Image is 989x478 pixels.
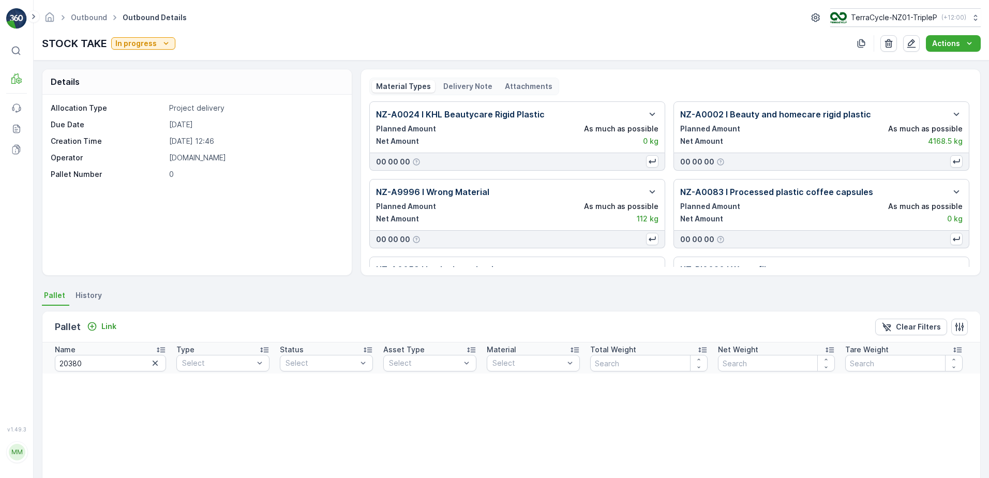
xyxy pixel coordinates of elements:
p: Allocation Type [51,103,165,113]
button: In progress [111,37,175,50]
p: 0 kg [947,214,963,224]
p: Details [51,76,80,88]
p: NZ-A0024 I KHL Beautycare Rigid Plastic [376,108,545,121]
p: Select [286,358,357,368]
p: Planned Amount [376,124,436,134]
p: Creation Time [51,136,165,146]
div: MM [9,444,25,460]
p: ( +12:00 ) [941,13,966,22]
p: NZ-PI0020 I Water filters [680,263,783,276]
p: Attachments [505,81,552,92]
p: Actions [932,38,960,49]
p: Planned Amount [680,124,740,134]
p: 112 kg [637,214,658,224]
p: Planned Amount [376,201,436,212]
p: Name [55,345,76,355]
p: NZ-A9996 I Wrong Material [376,186,489,198]
span: History [76,290,102,301]
div: Help Tooltip Icon [716,158,725,166]
p: Total Weight [590,345,636,355]
p: Net Weight [718,345,758,355]
input: Search [590,355,708,371]
button: Link [83,320,121,333]
p: [DATE] [169,119,341,130]
p: Select [492,358,564,368]
img: logo [6,8,27,29]
p: Net Amount [680,136,723,146]
p: Type [176,345,194,355]
p: 00 00 00 [376,234,410,245]
p: NZ-A0083 I Processed plastic coffee capsules [680,186,873,198]
p: Clear Filters [896,322,941,332]
span: v 1.49.3 [6,426,27,432]
button: TerraCycle-NZ01-TripleP(+12:00) [830,8,981,27]
span: Outbound Details [121,12,189,23]
p: As much as possible [584,201,658,212]
p: TerraCycle-NZ01-TripleP [851,12,937,23]
p: As much as possible [888,124,963,134]
p: Status [280,345,304,355]
span: Pallet [44,290,65,301]
div: Help Tooltip Icon [412,235,421,244]
p: [DATE] 12:46 [169,136,341,146]
p: Pallet [55,320,81,334]
a: Homepage [44,16,55,24]
button: Clear Filters [875,319,947,335]
img: TC_7kpGtVS.png [830,12,847,23]
p: STOCK TAKE [42,36,107,51]
input: Search [845,355,963,371]
div: Help Tooltip Icon [716,235,725,244]
p: In progress [115,38,157,49]
p: Pallet Number [51,169,165,180]
p: 4168.5 kg [928,136,963,146]
p: 00 00 00 [376,157,410,167]
p: As much as possible [584,124,658,134]
p: Due Date [51,119,165,130]
p: 00 00 00 [680,157,714,167]
button: Actions [926,35,981,52]
p: 0 kg [643,136,658,146]
p: Delivery Note [443,81,492,92]
p: As much as possible [888,201,963,212]
input: Search [55,355,166,371]
p: Net Amount [680,214,723,224]
p: Net Amount [376,214,419,224]
input: Search [718,355,835,371]
div: Help Tooltip Icon [412,158,421,166]
p: Net Amount [376,136,419,146]
p: NZ-A0059 I Lush clear plastic [376,263,499,276]
p: Operator [51,153,165,163]
p: Asset Type [383,345,425,355]
p: NZ-A0002 I Beauty and homecare rigid plastic [680,108,871,121]
p: 00 00 00 [680,234,714,245]
p: Select [389,358,460,368]
p: Material Types [376,81,431,92]
a: Outbound [71,13,107,22]
p: Material [487,345,516,355]
p: Select [182,358,253,368]
p: Project delivery [169,103,341,113]
p: [DOMAIN_NAME] [169,153,341,163]
p: 0 [169,169,341,180]
p: Link [101,321,116,332]
button: MM [6,435,27,470]
p: Tare Weight [845,345,889,355]
p: Planned Amount [680,201,740,212]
